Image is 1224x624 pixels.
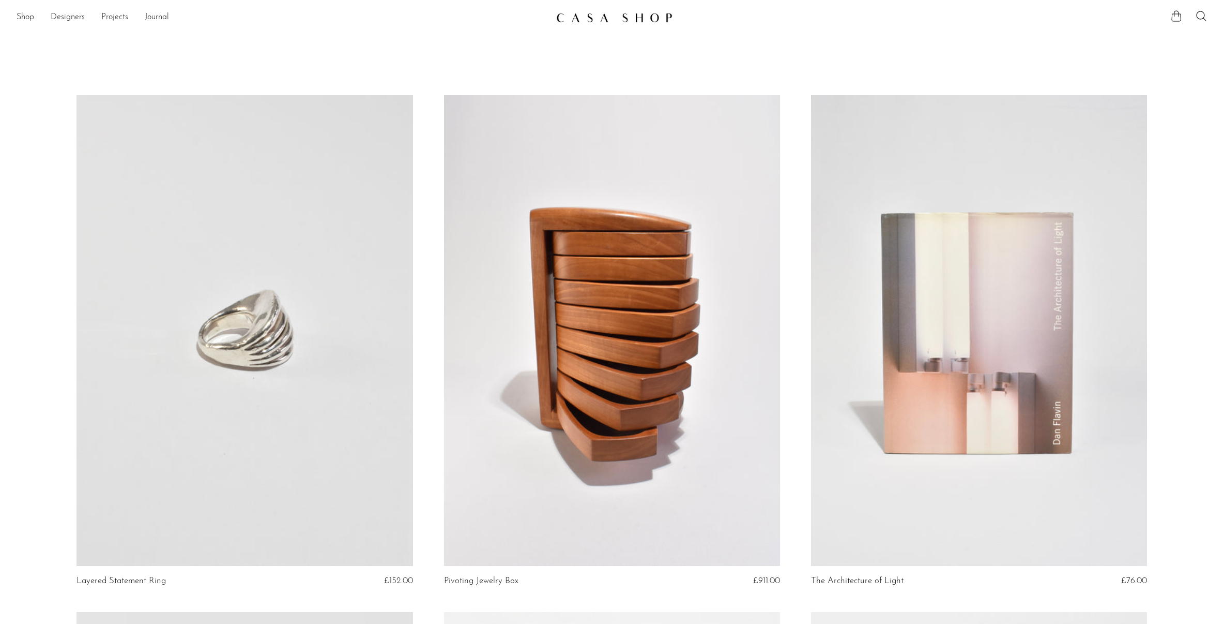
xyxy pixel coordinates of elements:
span: £911.00 [753,576,780,585]
a: Designers [51,11,85,24]
nav: Desktop navigation [17,9,548,26]
a: Shop [17,11,34,24]
span: £76.00 [1121,576,1147,585]
a: The Architecture of Light [811,576,904,586]
a: Layered Statement Ring [76,576,166,586]
ul: NEW HEADER MENU [17,9,548,26]
a: Pivoting Jewelry Box [444,576,518,586]
span: £152.00 [384,576,413,585]
a: Projects [101,11,128,24]
a: Journal [145,11,169,24]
